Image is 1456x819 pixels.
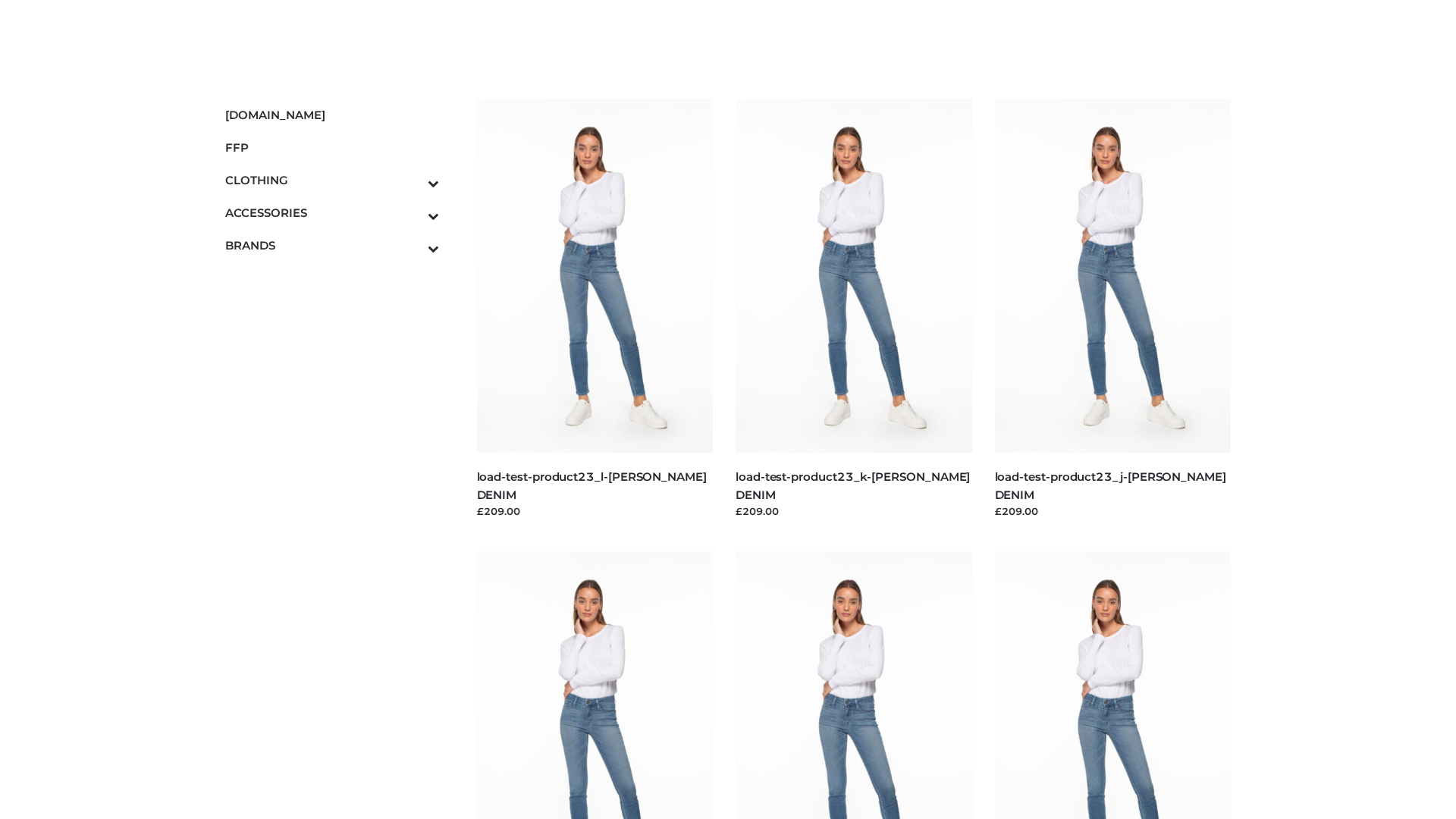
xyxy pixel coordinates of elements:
[225,237,439,254] span: BRANDS
[225,204,439,221] span: ACCESSORIES
[225,229,439,262] a: BRANDSToggle Submenu
[225,139,439,156] span: FFP
[386,164,439,196] button: Toggle Submenu
[225,99,439,131] a: [DOMAIN_NAME]
[225,171,439,189] span: CLOTHING
[736,504,972,519] div: £209.00
[477,469,707,501] a: load-test-product23_l-[PERSON_NAME] DENIM
[995,469,1226,501] a: load-test-product23_j-[PERSON_NAME] DENIM
[225,196,439,229] a: ACCESSORIESToggle Submenu
[225,131,439,164] a: FFP
[225,106,439,124] span: [DOMAIN_NAME]
[386,229,439,262] button: Toggle Submenu
[995,504,1232,519] div: £209.00
[225,164,439,196] a: CLOTHINGToggle Submenu
[736,469,970,501] a: load-test-product23_k-[PERSON_NAME] DENIM
[477,504,714,519] div: £209.00
[386,196,439,229] button: Toggle Submenu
